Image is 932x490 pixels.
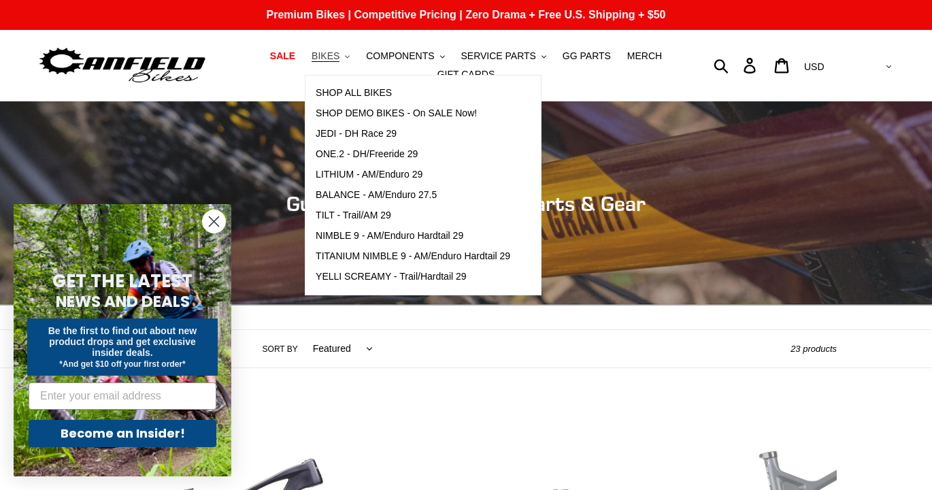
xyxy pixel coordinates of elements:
[359,47,451,65] button: COMPONENTS
[270,50,295,62] span: SALE
[454,47,552,65] button: SERVICE PARTS
[431,65,502,84] a: GIFT CARDS
[316,169,422,180] span: LITHIUM - AM/Enduro 29
[305,226,520,246] a: NIMBLE 9 - AM/Enduro Hardtail 29
[563,50,611,62] span: GG PARTS
[305,267,520,287] a: YELLI SCREAMY - Trail/Hardtail 29
[305,246,520,267] a: TITANIUM NIMBLE 9 - AM/Enduro Hardtail 29
[316,87,392,99] span: SHOP ALL BIKES
[263,343,298,355] label: Sort by
[37,44,207,87] img: Canfield Bikes
[316,189,437,201] span: BALANCE - AM/Enduro 27.5
[305,103,520,124] a: SHOP DEMO BIKES - On SALE Now!
[305,206,520,226] a: TILT - Trail/AM 29
[305,144,520,165] a: ONE.2 - DH/Freeride 29
[52,269,193,293] span: GET THE LATEST
[366,50,434,62] span: COMPONENTS
[286,191,646,216] span: Guerrilla Gravity Service Parts & Gear
[202,210,226,233] button: Close dialog
[263,47,302,65] a: SALE
[461,50,535,62] span: SERVICE PARTS
[556,47,618,65] a: GG PARTS
[316,148,418,160] span: ONE.2 - DH/Freeride 29
[312,50,339,62] span: BIKES
[620,47,669,65] a: MERCH
[305,83,520,103] a: SHOP ALL BIKES
[305,185,520,206] a: BALANCE - AM/Enduro 27.5
[59,359,185,369] span: *And get $10 off your first order*
[29,420,216,447] button: Become an Insider!
[316,108,477,119] span: SHOP DEMO BIKES - On SALE Now!
[316,210,391,221] span: TILT - Trail/AM 29
[316,128,397,140] span: JEDI - DH Race 29
[29,382,216,410] input: Enter your email address
[627,50,662,62] span: MERCH
[437,69,495,80] span: GIFT CARDS
[316,271,467,282] span: YELLI SCREAMY - Trail/Hardtail 29
[316,230,463,242] span: NIMBLE 9 - AM/Enduro Hardtail 29
[790,344,837,354] span: 23 products
[305,124,520,144] a: JEDI - DH Race 29
[305,47,356,65] button: BIKES
[316,250,510,262] span: TITANIUM NIMBLE 9 - AM/Enduro Hardtail 29
[48,325,197,358] span: Be the first to find out about new product drops and get exclusive insider deals.
[56,291,190,312] span: NEWS AND DEALS
[305,165,520,185] a: LITHIUM - AM/Enduro 29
